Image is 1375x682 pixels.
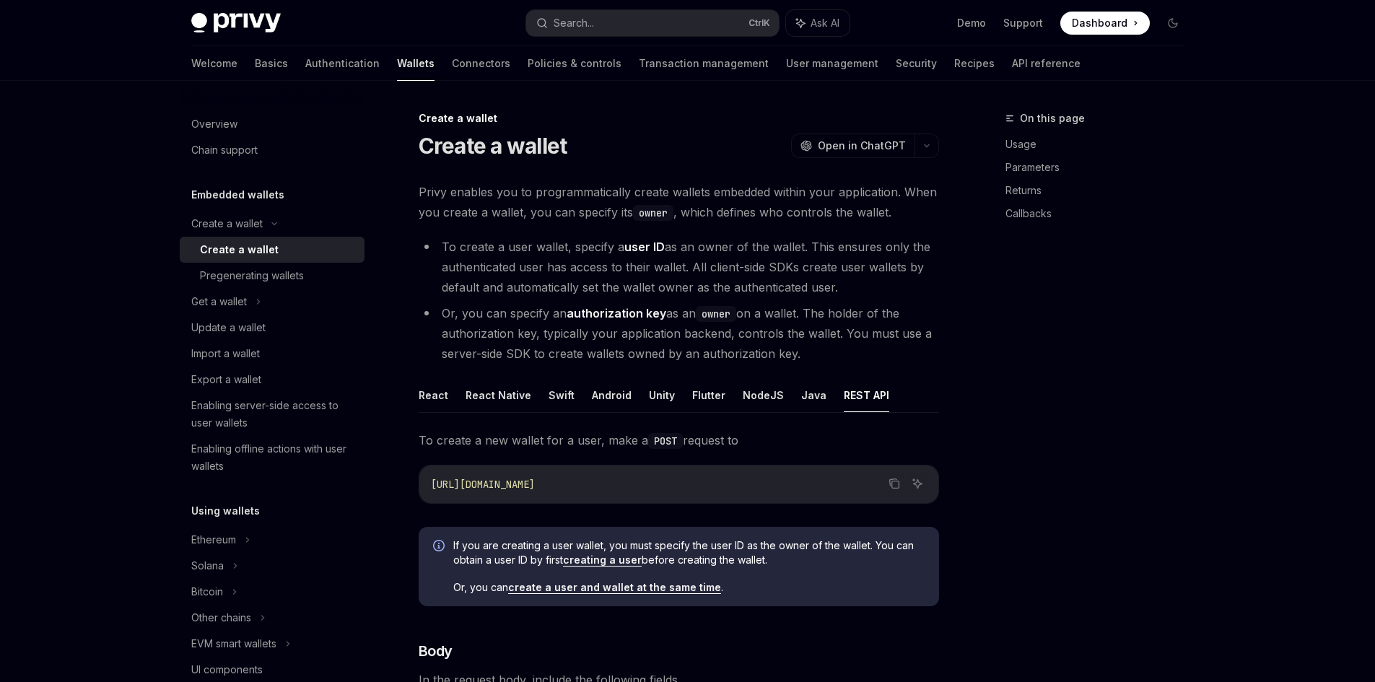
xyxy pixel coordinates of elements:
[563,554,642,567] a: creating a user
[419,303,939,364] li: Or, you can specify an as an on a wallet. The holder of the authorization key, typically your app...
[191,13,281,33] img: dark logo
[180,341,365,367] a: Import a wallet
[191,609,251,626] div: Other chains
[554,14,594,32] div: Search...
[180,237,365,263] a: Create a wallet
[419,111,939,126] div: Create a wallet
[624,240,665,254] strong: user ID
[526,10,779,36] button: Search...CtrlK
[419,237,939,297] li: To create a user wallet, specify a as an owner of the wallet. This ensures only the authenticated...
[1060,12,1150,35] a: Dashboard
[696,306,736,322] code: owner
[1003,16,1043,30] a: Support
[818,139,906,153] span: Open in ChatGPT
[453,580,925,595] span: Or, you can .
[1072,16,1127,30] span: Dashboard
[567,306,666,320] strong: authorization key
[431,478,535,491] span: [URL][DOMAIN_NAME]
[453,538,925,567] span: If you are creating a user wallet, you must specify the user ID as the owner of the wallet. You c...
[191,319,266,336] div: Update a wallet
[180,436,365,479] a: Enabling offline actions with user wallets
[811,16,839,30] span: Ask AI
[191,583,223,600] div: Bitcoin
[419,133,567,159] h1: Create a wallet
[191,115,237,133] div: Overview
[191,186,284,204] h5: Embedded wallets
[954,46,995,81] a: Recipes
[692,378,725,412] button: Flutter
[1020,110,1085,127] span: On this page
[786,46,878,81] a: User management
[191,635,276,652] div: EVM smart wallets
[180,393,365,436] a: Enabling server-side access to user wallets
[908,474,927,493] button: Ask AI
[191,557,224,574] div: Solana
[200,267,304,284] div: Pregenerating wallets
[419,641,453,661] span: Body
[1005,156,1196,179] a: Parameters
[1012,46,1081,81] a: API reference
[191,440,356,475] div: Enabling offline actions with user wallets
[801,378,826,412] button: Java
[191,502,260,520] h5: Using wallets
[957,16,986,30] a: Demo
[180,367,365,393] a: Export a wallet
[885,474,904,493] button: Copy the contents from the code block
[466,378,531,412] button: React Native
[452,46,510,81] a: Connectors
[1005,202,1196,225] a: Callbacks
[844,378,889,412] button: REST API
[648,433,683,449] code: POST
[633,205,673,221] code: owner
[180,137,365,163] a: Chain support
[191,397,356,432] div: Enabling server-side access to user wallets
[200,241,279,258] div: Create a wallet
[549,378,575,412] button: Swift
[419,430,939,450] span: To create a new wallet for a user, make a request to
[397,46,435,81] a: Wallets
[791,134,915,158] button: Open in ChatGPT
[786,10,850,36] button: Ask AI
[1161,12,1184,35] button: Toggle dark mode
[255,46,288,81] a: Basics
[180,263,365,289] a: Pregenerating wallets
[743,378,784,412] button: NodeJS
[191,293,247,310] div: Get a wallet
[528,46,621,81] a: Policies & controls
[191,531,236,548] div: Ethereum
[191,371,261,388] div: Export a wallet
[1005,179,1196,202] a: Returns
[305,46,380,81] a: Authentication
[191,661,263,678] div: UI components
[508,581,721,594] a: create a user and wallet at the same time
[1005,133,1196,156] a: Usage
[180,111,365,137] a: Overview
[419,378,448,412] button: React
[748,17,770,29] span: Ctrl K
[191,345,260,362] div: Import a wallet
[896,46,937,81] a: Security
[191,46,237,81] a: Welcome
[433,540,448,554] svg: Info
[419,182,939,222] span: Privy enables you to programmatically create wallets embedded within your application. When you c...
[649,378,675,412] button: Unity
[191,141,258,159] div: Chain support
[639,46,769,81] a: Transaction management
[592,378,632,412] button: Android
[180,315,365,341] a: Update a wallet
[191,215,263,232] div: Create a wallet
